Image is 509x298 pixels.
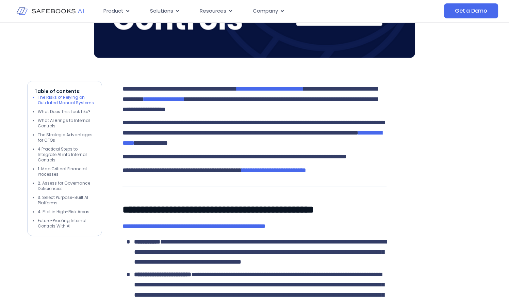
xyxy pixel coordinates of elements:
li: What Does This Look Like? [38,109,95,114]
p: Table of contents: [34,88,95,95]
span: Get a Demo [455,7,487,14]
nav: Menu [98,4,387,18]
li: What AI Brings to Internal Controls [38,118,95,129]
li: Future-Proofing Internal Controls With AI [38,218,95,229]
li: The Strategic Advantages for CFOs [38,132,95,143]
a: Get a Demo [444,3,498,18]
li: 3. Select Purpose-Built AI Platforms [38,195,95,206]
span: Product [103,7,124,15]
li: 2. Assess for Governance Deficiencies [38,181,95,191]
div: Menu Toggle [98,4,387,18]
li: 1. Map Critical Financial Processes [38,166,95,177]
li: 4 Practical Steps to Integrate AI into Internal Controls [38,146,95,163]
li: 4. Pilot in High-Risk Areas [38,209,95,215]
span: Resources [200,7,226,15]
li: The Risks of Relying on Outdated Manual Systems [38,95,95,106]
span: Company [253,7,278,15]
span: Solutions [150,7,173,15]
